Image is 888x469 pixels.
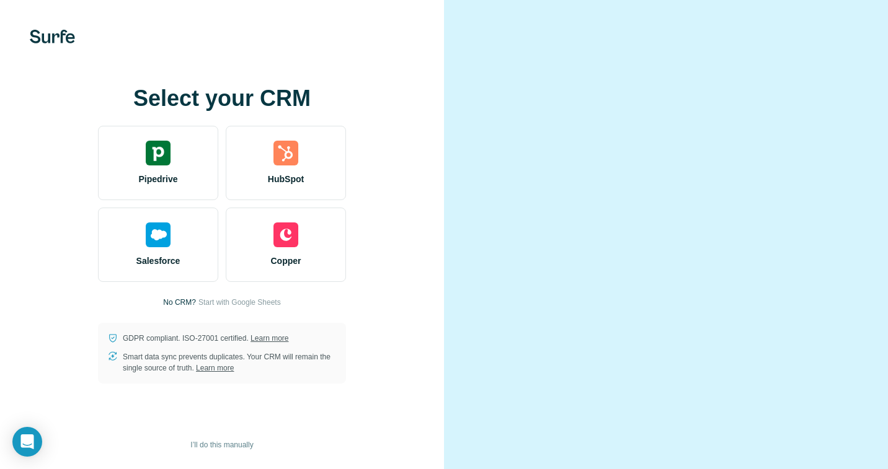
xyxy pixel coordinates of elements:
img: hubspot's logo [273,141,298,165]
span: Pipedrive [138,173,177,185]
img: Surfe's logo [30,30,75,43]
img: pipedrive's logo [146,141,171,165]
p: GDPR compliant. ISO-27001 certified. [123,333,288,344]
a: Learn more [196,364,234,372]
h1: Select your CRM [98,86,346,111]
img: salesforce's logo [146,222,171,247]
button: Start with Google Sheets [198,297,281,308]
img: copper's logo [273,222,298,247]
a: Learn more [251,334,288,343]
p: No CRM? [163,297,196,308]
span: Salesforce [136,255,180,267]
span: Copper [271,255,301,267]
span: I’ll do this manually [190,439,253,450]
span: HubSpot [268,173,304,185]
p: Smart data sync prevents duplicates. Your CRM will remain the single source of truth. [123,351,336,374]
button: I’ll do this manually [182,436,262,454]
div: Open Intercom Messenger [12,427,42,457]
